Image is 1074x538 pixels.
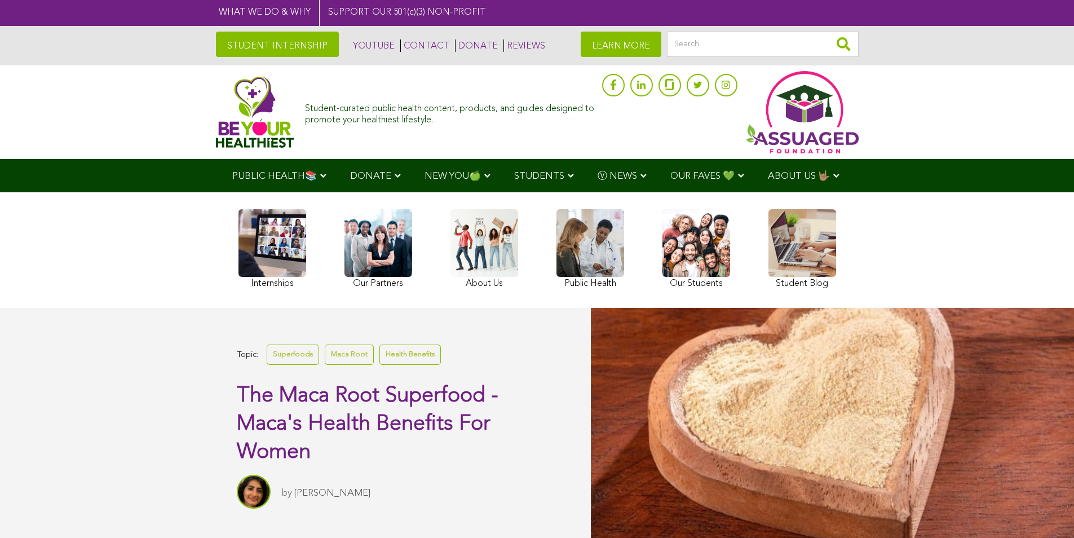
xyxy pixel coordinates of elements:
[216,76,294,148] img: Assuaged
[216,159,859,192] div: Navigation Menu
[305,98,596,125] div: Student-curated public health content, products, and guides designed to promote your healthiest l...
[503,39,545,52] a: REVIEWS
[768,171,830,181] span: ABOUT US 🤟🏽
[267,345,319,364] a: Superfoods
[216,32,339,57] a: STUDENT INTERNSHIP
[232,171,317,181] span: PUBLIC HEALTH📚
[350,171,391,181] span: DONATE
[237,385,498,463] span: The Maca Root Superfood - Maca's Health Benefits For Women
[581,32,661,57] a: LEARN MORE
[665,79,673,90] img: glassdoor
[400,39,449,52] a: CONTACT
[670,171,735,181] span: OUR FAVES 💚
[325,345,374,364] a: Maca Root
[425,171,481,181] span: NEW YOU🍏
[294,488,370,498] a: [PERSON_NAME]
[237,347,258,363] span: Topic:
[667,32,859,57] input: Search
[455,39,498,52] a: DONATE
[282,488,292,498] span: by
[350,39,395,52] a: YOUTUBE
[746,71,859,153] img: Assuaged App
[237,475,271,509] img: Sitara Darvish
[598,171,637,181] span: Ⓥ NEWS
[379,345,441,364] a: Health Benefits
[514,171,564,181] span: STUDENTS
